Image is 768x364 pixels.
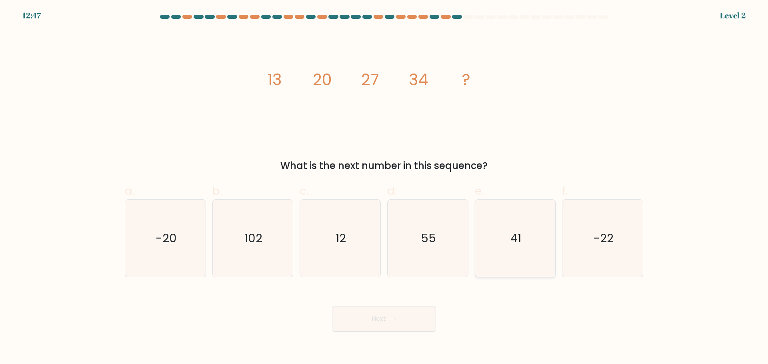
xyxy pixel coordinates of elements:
text: 12 [336,230,346,246]
tspan: 27 [362,68,380,91]
div: Level 2 [720,10,746,22]
text: 55 [421,230,436,246]
text: 102 [244,230,262,246]
div: What is the next number in this sequence? [130,159,638,173]
tspan: 34 [409,68,428,91]
div: 12:47 [22,10,41,22]
span: c. [300,183,308,199]
text: -20 [156,230,177,246]
tspan: ? [462,68,471,91]
span: a. [125,183,134,199]
span: f. [562,183,568,199]
span: d. [387,183,397,199]
tspan: 20 [313,68,332,91]
tspan: 13 [267,68,282,91]
text: 41 [510,230,521,246]
span: e. [475,183,484,199]
span: b. [212,183,222,199]
text: -22 [593,230,614,246]
button: Next [332,306,436,332]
